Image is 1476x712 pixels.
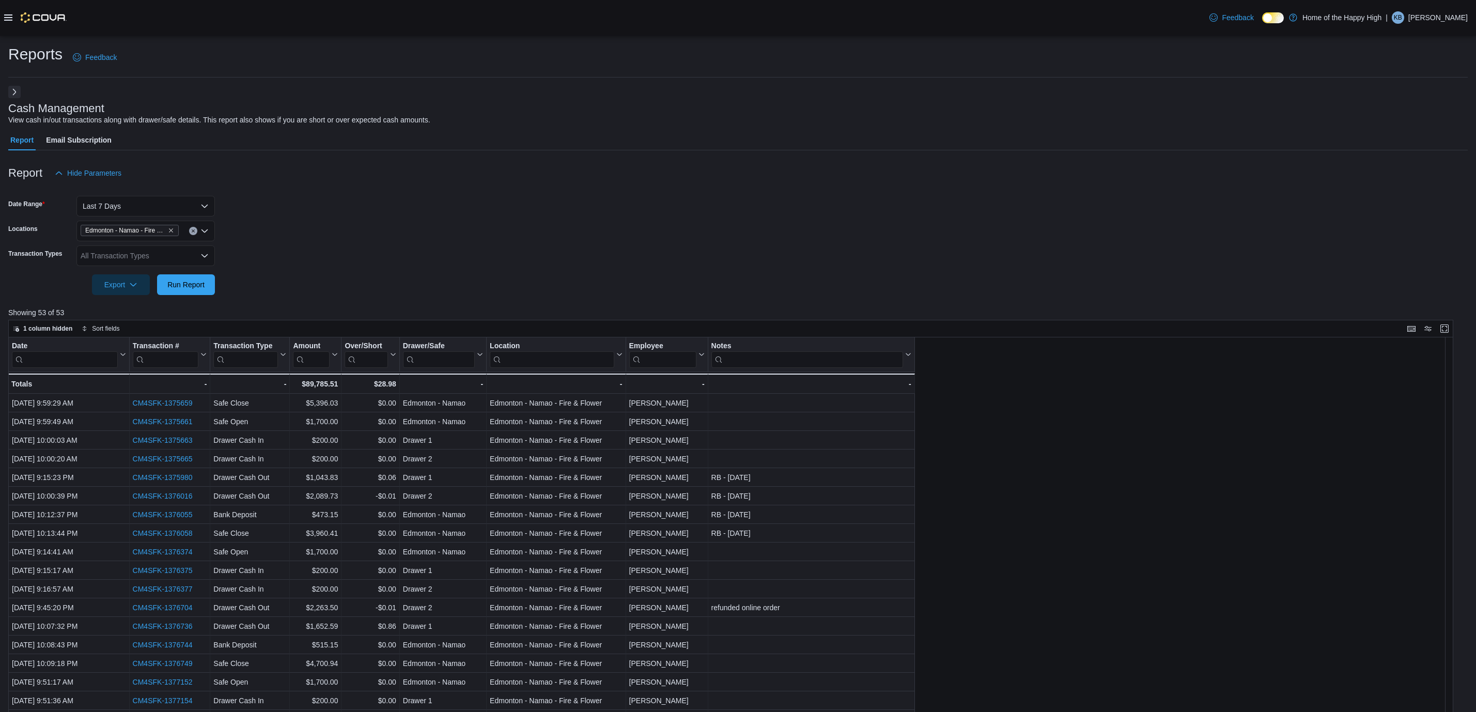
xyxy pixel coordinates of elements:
[490,694,622,707] div: Edmonton - Namao - Fire & Flower
[345,434,396,446] div: $0.00
[629,694,705,707] div: [PERSON_NAME]
[490,341,622,367] button: Location
[189,227,197,235] button: Clear input
[403,601,483,614] div: Drawer 2
[490,583,622,595] div: Edmonton - Namao - Fire & Flower
[133,585,193,593] a: CM4SFK-1376377
[12,453,126,465] div: [DATE] 10:00:20 AM
[711,378,911,390] div: -
[490,490,622,502] div: Edmonton - Namao - Fire & Flower
[213,601,286,614] div: Drawer Cash Out
[12,397,126,409] div: [DATE] 9:59:29 AM
[711,471,911,484] div: RB - [DATE]
[92,324,119,333] span: Sort fields
[293,657,338,670] div: $4,700.94
[12,415,126,428] div: [DATE] 9:59:49 AM
[403,341,483,367] button: Drawer/Safe
[490,341,614,367] div: Location
[1386,11,1388,24] p: |
[711,508,911,521] div: RB - [DATE]
[213,639,286,651] div: Bank Deposit
[133,341,199,351] div: Transaction #
[1392,11,1404,24] div: Kyler Brian
[403,508,483,521] div: Edmonton - Namao
[1405,322,1418,335] button: Keyboard shortcuts
[69,47,121,68] a: Feedback
[1422,322,1434,335] button: Display options
[46,130,112,150] span: Email Subscription
[345,694,396,707] div: $0.00
[133,659,193,668] a: CM4SFK-1376749
[293,341,338,367] button: Amount
[213,694,286,707] div: Drawer Cash In
[345,397,396,409] div: $0.00
[133,341,207,367] button: Transaction #
[629,583,705,595] div: [PERSON_NAME]
[8,86,21,98] button: Next
[12,527,126,539] div: [DATE] 10:13:44 PM
[92,274,150,295] button: Export
[629,620,705,632] div: [PERSON_NAME]
[293,527,338,539] div: $3,960.41
[711,527,911,539] div: RB - [DATE]
[293,490,338,502] div: $2,089.73
[711,341,903,367] div: Notes
[8,115,430,126] div: View cash in/out transactions along with drawer/safe details. This report also shows if you are s...
[403,694,483,707] div: Drawer 1
[12,341,126,367] button: Date
[133,510,193,519] a: CM4SFK-1376055
[133,696,193,705] a: CM4SFK-1377154
[629,434,705,446] div: [PERSON_NAME]
[629,657,705,670] div: [PERSON_NAME]
[403,453,483,465] div: Drawer 2
[293,694,338,707] div: $200.00
[490,453,622,465] div: Edmonton - Namao - Fire & Flower
[12,601,126,614] div: [DATE] 9:45:20 PM
[133,455,193,463] a: CM4SFK-1375665
[490,657,622,670] div: Edmonton - Namao - Fire & Flower
[293,453,338,465] div: $200.00
[711,490,911,502] div: RB - [DATE]
[403,583,483,595] div: Drawer 2
[213,508,286,521] div: Bank Deposit
[293,620,338,632] div: $1,652.59
[293,471,338,484] div: $1,043.83
[345,564,396,577] div: $0.00
[133,399,193,407] a: CM4SFK-1375659
[629,378,705,390] div: -
[23,324,72,333] span: 1 column hidden
[12,620,126,632] div: [DATE] 10:07:32 PM
[1222,12,1253,23] span: Feedback
[490,546,622,558] div: Edmonton - Namao - Fire & Flower
[629,341,705,367] button: Employee
[345,620,396,632] div: $0.86
[403,527,483,539] div: Edmonton - Namao
[133,548,193,556] a: CM4SFK-1376374
[490,601,622,614] div: Edmonton - Namao - Fire & Flower
[629,453,705,465] div: [PERSON_NAME]
[10,130,34,150] span: Report
[293,341,330,367] div: Amount
[1205,7,1257,28] a: Feedback
[213,657,286,670] div: Safe Close
[403,434,483,446] div: Drawer 1
[11,378,126,390] div: Totals
[629,527,705,539] div: [PERSON_NAME]
[490,508,622,521] div: Edmonton - Namao - Fire & Flower
[490,527,622,539] div: Edmonton - Namao - Fire & Flower
[293,601,338,614] div: $2,263.50
[1438,322,1451,335] button: Enter fullscreen
[345,415,396,428] div: $0.00
[293,434,338,446] div: $200.00
[403,415,483,428] div: Edmonton - Namao
[98,274,144,295] span: Export
[403,490,483,502] div: Drawer 2
[8,225,38,233] label: Locations
[293,639,338,651] div: $515.15
[345,508,396,521] div: $0.00
[1394,11,1402,24] span: KB
[403,564,483,577] div: Drawer 1
[629,471,705,484] div: [PERSON_NAME]
[12,490,126,502] div: [DATE] 10:00:39 PM
[345,676,396,688] div: $0.00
